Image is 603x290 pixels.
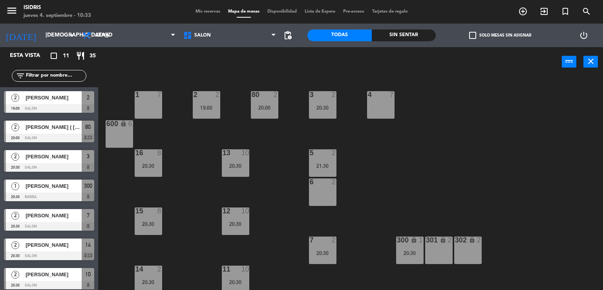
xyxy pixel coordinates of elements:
[84,181,92,191] span: 300
[241,207,249,215] div: 10
[128,120,133,127] div: 6
[11,153,19,161] span: 2
[157,207,162,215] div: 8
[582,7,591,16] i: search
[224,9,263,14] span: Mapa de mesas
[194,91,194,98] div: 2
[222,163,249,169] div: 20:30
[85,240,91,250] span: 14
[87,211,90,220] span: 7
[11,94,19,102] span: 2
[11,123,19,131] span: 2
[586,57,596,66] i: close
[332,178,336,185] div: 2
[368,9,412,14] span: Tarjetas de regalo
[95,33,109,38] span: Cena
[67,31,77,40] i: arrow_drop_down
[26,270,82,279] span: [PERSON_NAME]
[469,32,476,39] span: check_box_outline_blank
[561,7,570,16] i: turned_in_not
[539,7,549,16] i: exit_to_app
[26,152,82,161] span: [PERSON_NAME]
[263,9,301,14] span: Disponibilidad
[135,149,136,156] div: 16
[223,266,223,273] div: 11
[309,105,336,110] div: 20:30
[440,237,446,243] i: lock
[4,51,57,61] div: Esta vista
[85,270,91,279] span: 10
[562,56,576,68] button: power_input
[241,149,249,156] div: 10
[6,5,18,19] button: menu
[565,57,574,66] i: power_input
[26,182,82,190] span: [PERSON_NAME]
[339,9,368,14] span: Pre-acceso
[87,152,90,161] span: 3
[76,51,85,61] i: restaurant
[309,163,336,169] div: 21:30
[518,7,528,16] i: add_circle_outline
[223,207,223,215] div: 12
[135,266,136,273] div: 14
[223,149,223,156] div: 13
[448,237,453,244] div: 2
[301,9,339,14] span: Lista de Espera
[16,71,25,81] i: filter_list
[193,105,220,110] div: 19:00
[11,212,19,220] span: 2
[396,250,424,256] div: 20:30
[411,237,417,243] i: lock
[24,12,91,20] div: jueves 4. septiembre - 10:33
[90,51,96,61] span: 35
[390,91,395,98] div: 7
[251,105,278,110] div: 20:00
[469,237,475,243] i: lock
[309,250,336,256] div: 20:30
[194,33,211,38] span: SALON
[106,120,107,127] div: 600
[26,94,82,102] span: [PERSON_NAME]
[216,91,220,98] div: 2
[135,221,162,227] div: 20:30
[579,31,588,40] i: power_settings_new
[332,237,336,244] div: 2
[120,120,127,127] i: lock
[307,29,372,41] div: Todas
[11,182,19,190] span: 1
[222,279,249,285] div: 20:30
[419,237,424,244] div: 1
[6,5,18,17] i: menu
[135,91,136,98] div: 1
[157,266,162,273] div: 2
[49,51,58,61] i: crop_square
[157,91,162,98] div: 7
[283,31,292,40] span: pending_actions
[26,211,82,220] span: [PERSON_NAME]
[24,4,91,12] div: isidris
[87,93,90,102] span: 2
[477,237,482,244] div: 2
[332,149,336,156] div: 2
[583,56,598,68] button: close
[85,122,91,132] span: 80
[11,271,19,279] span: 2
[26,123,82,131] span: [PERSON_NAME] ( [PERSON_NAME])
[135,207,136,215] div: 15
[274,91,278,98] div: 2
[135,163,162,169] div: 20:30
[469,32,531,39] label: Solo mesas sin asignar
[11,241,19,249] span: 2
[372,29,436,41] div: Sin sentar
[63,51,69,61] span: 11
[157,149,162,156] div: 8
[332,91,336,98] div: 2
